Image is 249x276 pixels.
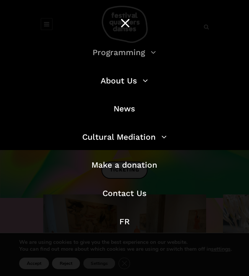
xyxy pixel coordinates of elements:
[93,47,156,57] a: Programming
[91,160,157,170] a: Make a donation
[82,132,167,142] a: Cultural Mediation
[114,104,135,113] a: News
[101,76,148,85] a: About Us
[119,217,130,226] a: FR
[103,188,146,198] a: Contact Us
